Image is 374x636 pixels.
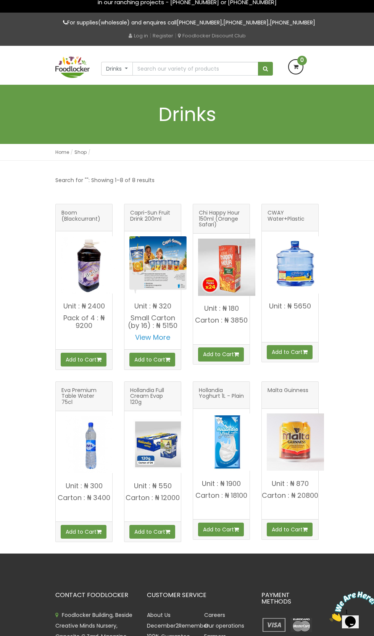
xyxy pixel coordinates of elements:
span: | [150,32,151,39]
img: Hollandia Yoghurt 1L - Plain [198,413,255,471]
img: payment [261,617,287,633]
a: December2Remember [147,622,209,630]
span: | [175,32,176,39]
button: Drinks [101,62,133,76]
a: Register [153,32,173,39]
i: Add to cart [234,527,239,532]
a: Home [55,149,69,155]
p: Carton : ₦ 3400 [56,494,112,502]
img: Hollandia Full Cream Evap 120g [129,416,187,473]
span: Eva Premium Table Water 75cl [61,387,106,403]
h3: CONTACT FOODLOCKER [55,592,135,599]
button: Add to Cart [129,353,175,366]
p: Unit : ₦ 1900 [193,480,250,487]
i: Add to cart [165,357,170,362]
p: Small Carton (by 16) : ₦ 5150 [124,314,181,329]
button: Add to Cart [267,523,313,536]
img: payment [289,617,314,633]
span: Boom (Blackcurrant) [61,210,106,225]
p: Unit : ₦ 2400 [56,302,112,310]
input: Search our variety of products [132,62,258,76]
img: Chi Happy Hour 150ml (Orange Safari) [198,239,255,296]
p: Unit : ₦ 870 [262,480,318,487]
a: Shop [74,149,87,155]
span: Hollandia Full Cream Evap 120g [130,387,175,403]
p: Carton : ₦ 18100 [193,492,250,499]
span: Hollandia Yoghurt 1L - Plain [199,387,244,403]
i: Add to cart [97,357,102,362]
img: Chat attention grabber [3,3,50,33]
button: Add to Cart [129,525,175,539]
i: Add to cart [97,529,102,534]
span: Malta Guinness [268,387,308,403]
a: [PHONE_NUMBER] [270,19,315,26]
button: Add to Cart [61,525,106,539]
h3: CUSTOMER SERVICE [147,592,250,599]
a: Our operations [204,622,244,630]
img: Capri-Sun Fruit Drink 200ml [129,236,187,294]
img: FoodLocker [55,56,90,78]
img: CWAY Water+Plastic [267,236,324,294]
a: Log in [129,32,148,39]
img: Malta Guinness [267,413,324,471]
h1: Drinks [55,104,319,125]
p: Unit : ₦ 550 [124,482,181,490]
button: Add to Cart [267,345,313,359]
img: Boom (Blackcurrant) [61,236,118,294]
a: View More [135,333,170,342]
p: Carton : ₦ 12000 [124,494,181,502]
span: Chi Happy Hour 150ml (Orange Safari) [199,210,244,225]
i: Add to cart [165,529,170,534]
p: Search for "": Showing 1–8 of 8 results [55,176,155,185]
p: For supplies(wholesale) and enquires call , , [55,18,319,27]
span: Capri-Sun Fruit Drink 200ml [130,210,175,225]
a: Careers [204,611,225,619]
span: 0 [297,56,307,65]
iframe: chat widget [327,588,374,625]
h3: PAYMENT METHODS [261,592,319,605]
i: Add to cart [303,527,308,532]
a: About Us [147,611,171,619]
a: [PHONE_NUMBER] [177,19,222,26]
p: Unit : ₦ 180 [193,305,250,312]
i: Add to cart [234,352,239,357]
p: Carton : ₦ 3850 [193,316,250,324]
p: Unit : ₦ 300 [56,482,112,490]
p: Unit : ₦ 320 [124,302,181,310]
i: Add to cart [303,349,308,355]
p: Unit : ₦ 5650 [262,302,318,310]
img: Eva Premium Table Water 75cl [61,416,118,473]
button: Add to Cart [61,353,106,366]
a: Foodlocker Discount Club [178,32,246,39]
a: [PHONE_NUMBER] [223,19,269,26]
button: Add to Cart [198,523,244,536]
button: Add to Cart [198,347,244,361]
span: CWAY Water+Plastic [268,210,313,225]
p: Pack of 4 : ₦ 9200 [56,314,112,329]
p: Carton : ₦ 20800 [262,492,318,499]
span: 1 [3,3,6,10]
